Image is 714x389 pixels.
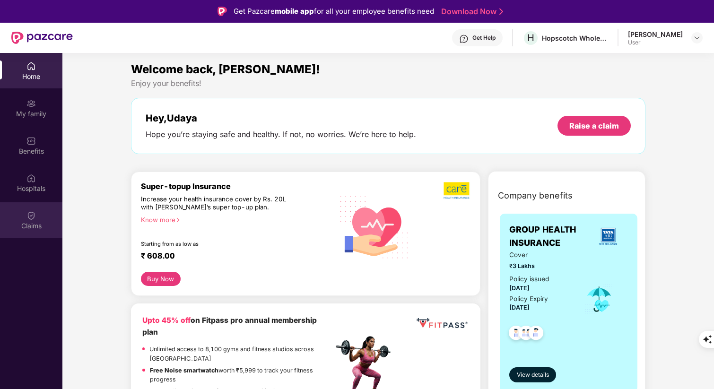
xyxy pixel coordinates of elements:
div: Super-topup Insurance [141,182,333,191]
div: Policy Expiry [509,294,548,304]
strong: mobile app [275,7,314,16]
p: Unlimited access to 8,100 gyms and fitness studios across [GEOGRAPHIC_DATA] [149,345,333,363]
img: svg+xml;base64,PHN2ZyBpZD0iRHJvcGRvd24tMzJ4MzIiIHhtbG5zPSJodHRwOi8vd3d3LnczLm9yZy8yMDAwL3N2ZyIgd2... [693,34,701,42]
b: Upto 45% off [142,316,191,325]
span: [DATE] [509,304,530,311]
p: worth ₹5,999 to track your fitness progress [150,366,333,384]
div: ₹ 608.00 [141,251,324,262]
img: New Pazcare Logo [11,32,73,44]
img: fppp.png [415,315,469,332]
span: H [527,32,534,43]
div: User [628,39,683,46]
span: ₹3 Lakhs [509,261,571,271]
div: Hey, Udaya [146,112,416,124]
b: on Fitpass pro annual membership plan [142,316,317,336]
span: Welcome back, [PERSON_NAME]! [131,62,320,76]
div: Know more [141,216,328,223]
button: Buy Now [141,272,181,286]
span: Company benefits [498,189,573,202]
div: Starting from as low as [141,241,293,247]
img: svg+xml;base64,PHN2ZyB4bWxucz0iaHR0cDovL3d3dy53My5vcmcvMjAwMC9zdmciIHdpZHRoPSI0OC45NDMiIGhlaWdodD... [505,323,528,346]
a: Download Now [441,7,500,17]
span: [DATE] [509,285,530,292]
button: View details [509,367,556,382]
div: Raise a claim [569,121,619,131]
div: [PERSON_NAME] [628,30,683,39]
img: svg+xml;base64,PHN2ZyBpZD0iQmVuZWZpdHMiIHhtbG5zPSJodHRwOi8vd3d3LnczLm9yZy8yMDAwL3N2ZyIgd2lkdGg9Ij... [26,136,36,146]
img: svg+xml;base64,PHN2ZyBpZD0iSGVscC0zMngzMiIgeG1sbnM9Imh0dHA6Ly93d3cudzMub3JnLzIwMDAvc3ZnIiB3aWR0aD... [459,34,469,43]
img: Logo [218,7,227,16]
img: Stroke [499,7,503,17]
div: Get Pazcare for all your employee benefits need [234,6,434,17]
img: b5dec4f62d2307b9de63beb79f102df3.png [444,182,470,199]
div: Increase your health insurance cover by Rs. 20L with [PERSON_NAME]’s super top-up plan. [141,195,292,212]
img: svg+xml;base64,PHN2ZyB4bWxucz0iaHR0cDovL3d3dy53My5vcmcvMjAwMC9zdmciIHdpZHRoPSI0OC45MTUiIGhlaWdodD... [514,323,538,346]
span: GROUP HEALTH INSURANCE [509,223,589,250]
img: svg+xml;base64,PHN2ZyBpZD0iSG9tZSIgeG1sbnM9Imh0dHA6Ly93d3cudzMub3JnLzIwMDAvc3ZnIiB3aWR0aD0iMjAiIG... [26,61,36,71]
div: Hopscotch Wholesale Trading Private Limited [542,34,608,43]
div: Get Help [472,34,496,42]
img: svg+xml;base64,PHN2ZyB4bWxucz0iaHR0cDovL3d3dy53My5vcmcvMjAwMC9zdmciIHdpZHRoPSI0OC45NDMiIGhlaWdodD... [524,323,548,346]
span: right [175,217,181,223]
div: Policy issued [509,274,549,284]
img: icon [584,284,615,315]
img: svg+xml;base64,PHN2ZyB3aWR0aD0iMjAiIGhlaWdodD0iMjAiIHZpZXdCb3g9IjAgMCAyMCAyMCIgZmlsbD0ibm9uZSIgeG... [26,99,36,108]
span: Cover [509,250,571,260]
strong: Free Noise smartwatch [150,367,218,374]
img: svg+xml;base64,PHN2ZyBpZD0iQ2xhaW0iIHhtbG5zPSJodHRwOi8vd3d3LnczLm9yZy8yMDAwL3N2ZyIgd2lkdGg9IjIwIi... [26,211,36,220]
span: View details [517,371,549,380]
img: svg+xml;base64,PHN2ZyBpZD0iSG9zcGl0YWxzIiB4bWxucz0iaHR0cDovL3d3dy53My5vcmcvMjAwMC9zdmciIHdpZHRoPS... [26,173,36,183]
img: insurerLogo [595,224,621,249]
div: Hope you’re staying safe and healthy. If not, no worries. We’re here to help. [146,130,416,139]
img: svg+xml;base64,PHN2ZyB4bWxucz0iaHR0cDovL3d3dy53My5vcmcvMjAwMC9zdmciIHhtbG5zOnhsaW5rPSJodHRwOi8vd3... [333,185,416,268]
div: Enjoy your benefits! [131,78,645,88]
